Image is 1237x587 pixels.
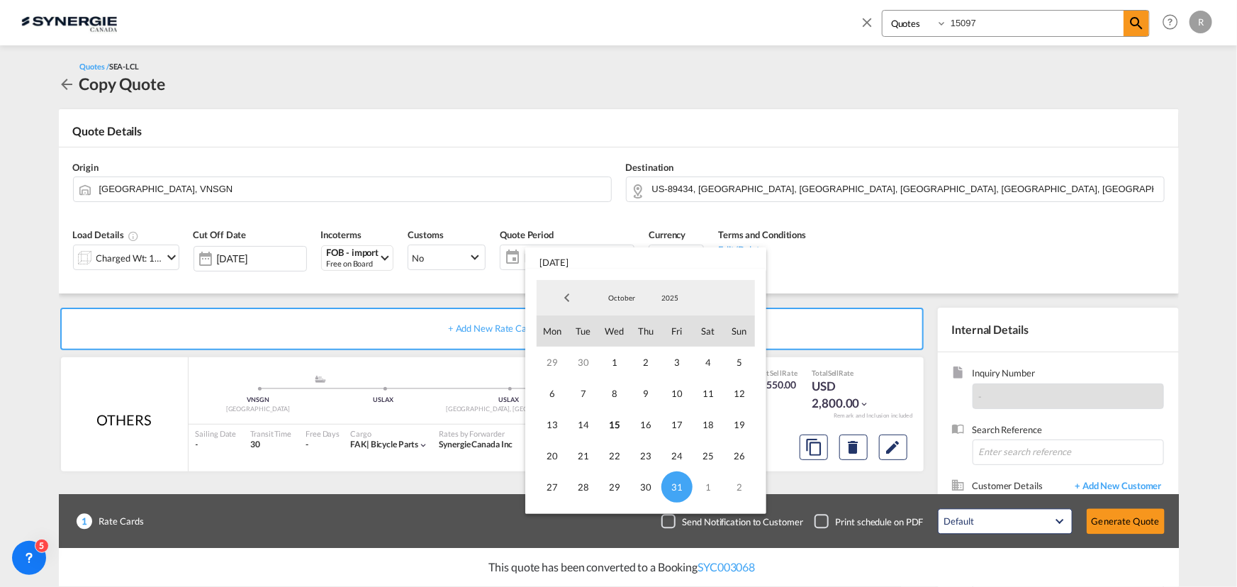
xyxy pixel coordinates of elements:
span: 2025 [647,293,693,303]
md-select: Year: 2025 [646,287,694,308]
span: Mon [537,315,568,347]
span: Previous Month [553,284,581,312]
span: Thu [630,315,661,347]
span: Sun [724,315,755,347]
span: Wed [599,315,630,347]
span: October [599,293,644,303]
md-select: Month: October [598,287,646,308]
span: [DATE] [525,247,766,269]
span: Tue [568,315,599,347]
span: Fri [661,315,693,347]
span: Sat [693,315,724,347]
iframe: Chat [11,513,60,566]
